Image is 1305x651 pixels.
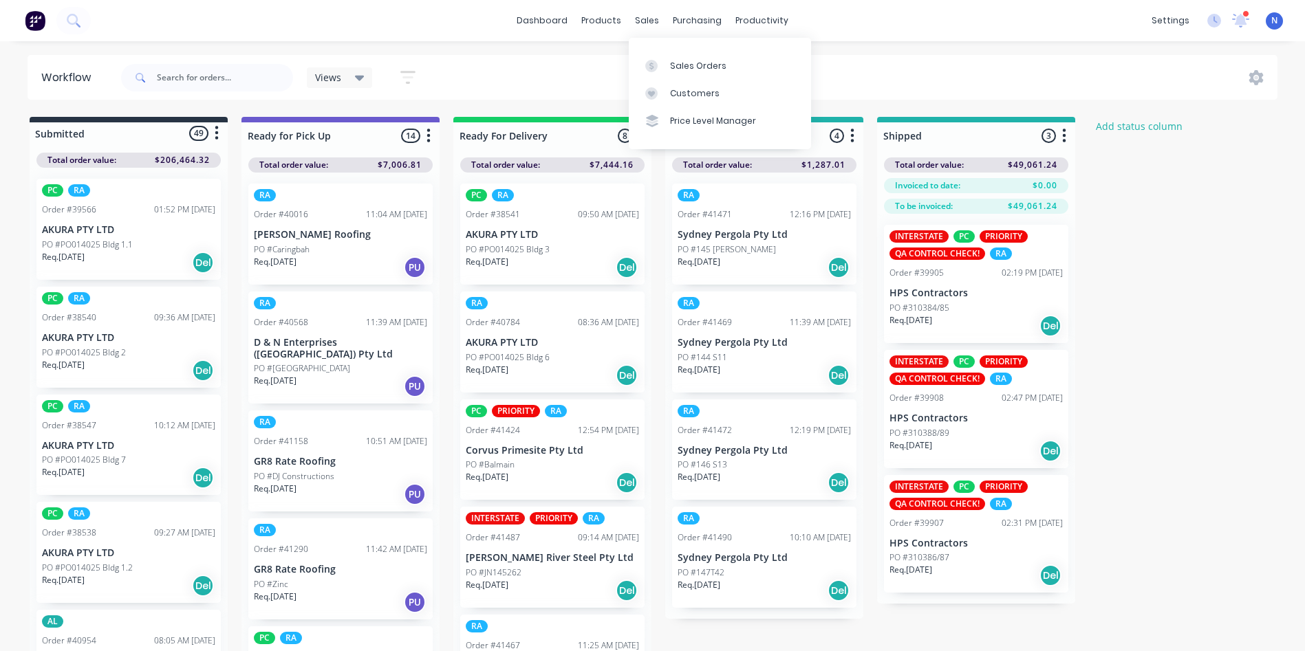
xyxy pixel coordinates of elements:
p: Req. [DATE] [466,579,508,591]
div: RA [990,247,1012,260]
div: Del [192,360,214,382]
div: Sales Orders [670,60,726,72]
img: Factory [25,10,45,31]
div: Del [1039,564,1061,586]
div: Order #40954 [42,635,96,647]
p: AKURA PTY LTD [42,224,215,236]
p: Req. [DATE] [889,564,932,576]
div: Del [828,580,850,602]
div: Order #38547 [42,419,96,432]
div: 10:51 AM [DATE] [366,435,427,448]
p: PO #145 [PERSON_NAME] [678,243,776,256]
div: 02:19 PM [DATE] [1002,267,1063,279]
div: RA [990,498,1012,510]
div: 09:27 AM [DATE] [154,527,215,539]
div: RA [545,405,567,417]
p: AKURA PTY LTD [42,332,215,344]
div: 11:39 AM [DATE] [790,316,851,329]
p: GR8 Rate Roofing [254,456,427,467]
div: 02:47 PM [DATE] [1002,392,1063,404]
span: Invoiced to date: [895,179,960,192]
p: PO #310386/87 [889,551,949,564]
div: Order #40016 [254,208,308,221]
div: Order #38541 [466,208,520,221]
p: Sydney Pergola Pty Ltd [678,445,851,456]
div: 09:50 AM [DATE] [578,208,639,221]
div: RA [254,416,276,428]
div: PU [404,483,426,505]
p: Corvus Primesite Pty Ltd [466,445,639,456]
div: Order #41158 [254,435,308,448]
div: PC [953,230,975,243]
p: Req. [DATE] [466,364,508,376]
p: Req. [DATE] [678,364,720,376]
div: PRIORITY [530,512,578,525]
div: 02:31 PM [DATE] [1002,517,1063,529]
p: PO #PO014025 Bldg 1.1 [42,239,133,251]
div: 01:52 PM [DATE] [154,203,215,216]
p: [PERSON_NAME] Roofing [254,229,427,241]
p: Req. [DATE] [42,574,85,586]
p: PO #PO014025 Bldg 3 [466,243,550,256]
div: purchasing [666,10,729,31]
div: 11:39 AM [DATE] [366,316,427,329]
div: Order #41490 [678,531,732,544]
p: AKURA PTY LTD [466,337,639,349]
div: INTERSTATEPRIORITYRAOrder #4148709:14 AM [DATE][PERSON_NAME] River Steel Pty LtdPO #JN145262Req.[... [460,507,645,608]
p: Req. [DATE] [889,439,932,452]
div: Order #40784 [466,316,520,329]
div: RAOrder #4078408:36 AM [DATE]AKURA PTY LTDPO #PO014025 Bldg 6Req.[DATE]Del [460,291,645,393]
div: PC [42,400,63,412]
p: Sydney Pergola Pty Ltd [678,337,851,349]
div: PC [466,405,487,417]
div: Order #39566 [42,203,96,216]
span: $49,061.24 [1008,200,1057,212]
div: RA [678,297,700,309]
div: PU [404,591,426,613]
p: AKURA PTY LTD [466,229,639,241]
p: PO #144 S11 [678,351,727,364]
button: Add status column [1089,117,1190,135]
span: Total order value: [471,159,540,171]
div: RA [68,292,90,305]
p: HPS Contractors [889,412,1063,424]
p: PO #PO014025 Bldg 7 [42,454,126,466]
div: QA CONTROL CHECK! [889,247,985,260]
span: $0.00 [1033,179,1057,192]
div: productivity [729,10,795,31]
div: Order #41487 [466,531,520,544]
div: INTERSTATE [889,355,949,368]
div: PRIORITY [980,355,1028,368]
p: D & N Enterprises ([GEOGRAPHIC_DATA]) Pty Ltd [254,337,427,360]
div: QA CONTROL CHECK! [889,373,985,385]
div: Del [192,252,214,274]
div: 10:12 AM [DATE] [154,419,215,432]
div: RA [678,512,700,525]
div: products [574,10,628,31]
p: Req. [DATE] [254,483,296,495]
div: PCPRIORITYRAOrder #4142412:54 PM [DATE]Corvus Primesite Pty LtdPO #BalmainReq.[DATE]Del [460,399,645,500]
p: [PERSON_NAME] River Steel Pty Ltd [466,552,639,564]
div: 09:14 AM [DATE] [578,531,639,544]
p: Sydney Pergola Pty Ltd [678,229,851,241]
div: Del [616,364,638,386]
div: Del [192,467,214,489]
span: $49,061.24 [1008,159,1057,171]
div: Order #39905 [889,267,944,279]
div: Order #41472 [678,424,732,437]
p: HPS Contractors [889,538,1063,549]
div: Order #38540 [42,311,96,324]
div: RA [990,373,1012,385]
p: Req. [DATE] [466,471,508,483]
a: Sales Orders [629,52,811,79]
input: Search for orders... [157,64,293,91]
div: RA [68,400,90,412]
div: PRIORITY [980,230,1028,243]
p: Req. [DATE] [42,359,85,371]
p: HPS Contractors [889,287,1063,299]
div: RA [492,189,514,201]
div: INTERSTATE [889,230,949,243]
div: Del [828,256,850,278]
div: Workflow [41,69,98,86]
p: Req. [DATE] [678,256,720,268]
